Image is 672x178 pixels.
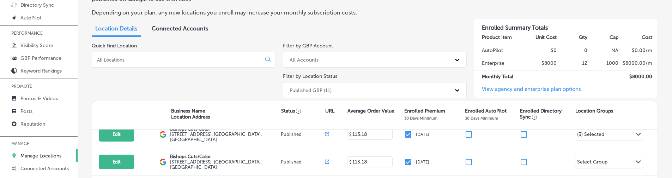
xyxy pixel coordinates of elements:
[20,153,61,159] p: Manage Locations
[474,70,526,83] td: Monthly Total
[588,44,619,57] td: NA
[526,57,557,70] td: $8000
[474,19,658,31] h3: Enrolled Summary Totals
[95,25,137,32] span: Location Details
[99,127,134,142] button: Edit
[283,73,337,79] label: Filter by Location Status
[283,43,333,49] label: Filter by GBP Account
[404,108,445,114] p: Enrolled Premium
[20,121,45,127] p: Reputation
[290,87,332,93] div: Published GBP (11)
[92,9,460,16] p: Depending on your plan, any new locations you enroll may increase your monthly subscription costs.
[526,31,557,44] th: Unit Cost
[20,42,53,48] p: Visibility Score
[347,108,394,114] p: Average Order Value
[465,108,507,114] p: Enrolled AutoPilot
[20,166,69,172] p: Connected Accounts
[20,2,54,8] p: Directory Sync
[619,70,658,83] td: $ 8000.00
[619,57,658,70] td: $ 8000.00 /m
[474,86,581,98] a: View agency and enterprise plan options
[99,155,134,169] button: Edit
[170,132,279,142] label: [STREET_ADDRESS] , [GEOGRAPHIC_DATA], [GEOGRAPHIC_DATA]
[588,57,619,70] td: 1000
[575,108,613,114] p: Location Groups
[526,44,557,57] td: $0
[577,159,607,167] div: Select Group
[474,57,526,70] td: Enterprise
[20,15,42,21] p: AutoPilot
[281,132,325,137] p: Published
[557,44,588,57] td: 0
[171,108,210,120] p: Business Name Location Address
[474,44,526,57] td: AutoPilot
[96,57,260,63] input: All Locations
[465,116,498,121] p: 30 Days Minimum
[619,44,658,57] td: $ 0.00 /m
[325,108,334,114] p: URL
[349,132,352,137] p: $
[557,57,588,70] td: 12
[152,25,208,32] span: Connected Accounts
[349,160,352,165] p: $
[20,55,61,61] p: GBP Performance
[482,34,512,40] strong: Product Item
[20,68,62,74] p: Keyword Rankings
[619,31,658,44] th: Cost
[281,108,325,114] p: Status
[557,31,588,44] th: Qty
[170,159,279,170] label: [STREET_ADDRESS] , [GEOGRAPHIC_DATA], [GEOGRAPHIC_DATA]
[290,57,319,63] div: All Accounts
[281,159,325,165] p: Published
[170,154,279,159] p: Bishops Cuts/Color
[416,160,429,165] p: [DATE]
[20,108,32,114] p: Posts
[92,43,137,49] label: Quick Find Location
[577,131,604,139] div: (3) Selected
[159,131,167,138] img: logo
[520,108,571,120] p: Enrolled Directory Sync
[404,116,437,121] p: 30 Days Minimum
[588,31,619,44] th: Cap
[416,132,429,137] p: [DATE]
[20,96,58,102] p: Photos & Videos
[159,159,167,166] img: logo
